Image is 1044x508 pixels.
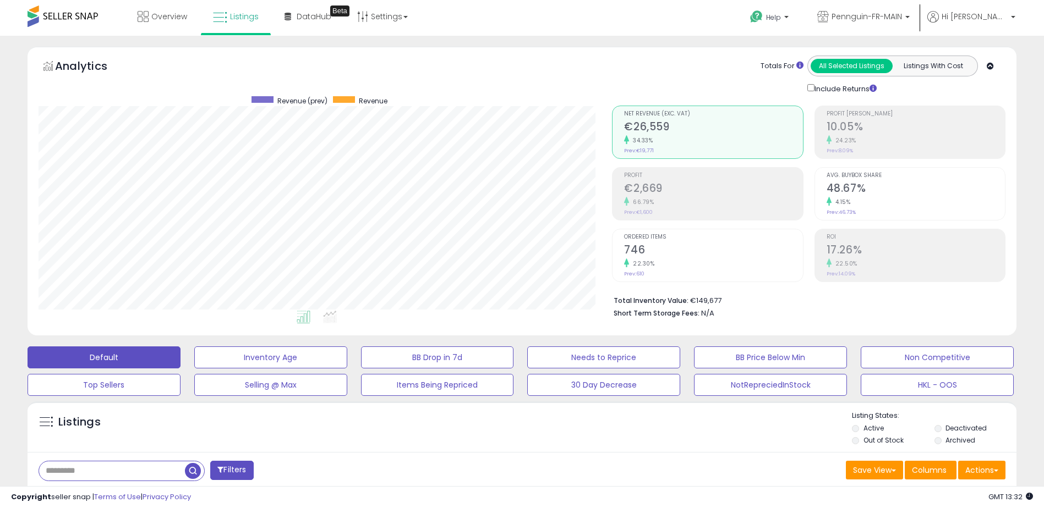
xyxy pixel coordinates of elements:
[527,374,680,396] button: 30 Day Decrease
[892,59,974,73] button: Listings With Cost
[942,11,1008,22] span: Hi [PERSON_NAME]
[624,244,802,258] h2: 746
[766,13,781,22] span: Help
[624,173,802,179] span: Profit
[861,346,1014,368] button: Non Competitive
[827,120,1005,135] h2: 10.05%
[912,465,947,476] span: Columns
[527,346,680,368] button: Needs to Reprice
[28,346,181,368] button: Default
[361,374,514,396] button: Items Being Repriced
[629,259,654,268] small: 22.30%
[614,296,688,305] b: Total Inventory Value:
[827,270,855,277] small: Prev: 14.09%
[741,2,800,36] a: Help
[624,234,802,240] span: Ordered Items
[151,11,187,22] span: Overview
[988,492,1033,502] span: 2025-10-10 13:32 GMT
[297,11,331,22] span: DataHub
[58,415,101,430] h5: Listings
[359,96,387,106] span: Revenue
[701,308,714,318] span: N/A
[832,259,857,268] small: 22.50%
[194,346,347,368] button: Inventory Age
[11,492,191,503] div: seller snap | |
[230,11,259,22] span: Listings
[143,492,191,502] a: Privacy Policy
[827,234,1005,240] span: ROI
[827,147,853,154] small: Prev: 8.09%
[614,293,997,306] li: €149,677
[624,270,644,277] small: Prev: 610
[750,10,763,24] i: Get Help
[799,82,890,95] div: Include Returns
[852,411,1016,421] p: Listing States:
[361,346,514,368] button: BB Drop in 7d
[624,182,802,197] h2: €2,669
[827,209,856,216] small: Prev: 46.73%
[861,374,1014,396] button: HKL - OOS
[863,423,884,433] label: Active
[827,244,1005,258] h2: 17.26%
[629,198,654,206] small: 66.79%
[614,308,699,318] b: Short Term Storage Fees:
[905,461,956,479] button: Columns
[958,461,1005,479] button: Actions
[94,492,141,502] a: Terms of Use
[811,59,893,73] button: All Selected Listings
[694,346,847,368] button: BB Price Below Min
[28,374,181,396] button: Top Sellers
[832,198,851,206] small: 4.15%
[277,96,327,106] span: Revenue (prev)
[945,423,987,433] label: Deactivated
[761,61,804,71] div: Totals For
[827,111,1005,117] span: Profit [PERSON_NAME]
[827,182,1005,197] h2: 48.67%
[832,11,902,22] span: Pennguin-FR-MAIN
[624,209,653,216] small: Prev: €1,600
[210,461,253,480] button: Filters
[11,492,51,502] strong: Copyright
[629,136,653,145] small: 34.33%
[694,374,847,396] button: NotRepreciedInStock
[945,435,975,445] label: Archived
[927,11,1015,36] a: Hi [PERSON_NAME]
[624,147,654,154] small: Prev: €19,771
[624,111,802,117] span: Net Revenue (Exc. VAT)
[194,374,347,396] button: Selling @ Max
[624,120,802,135] h2: €26,559
[846,461,903,479] button: Save View
[863,435,904,445] label: Out of Stock
[832,136,856,145] small: 24.23%
[330,5,349,16] div: Tooltip anchor
[827,173,1005,179] span: Avg. Buybox Share
[55,58,129,76] h5: Analytics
